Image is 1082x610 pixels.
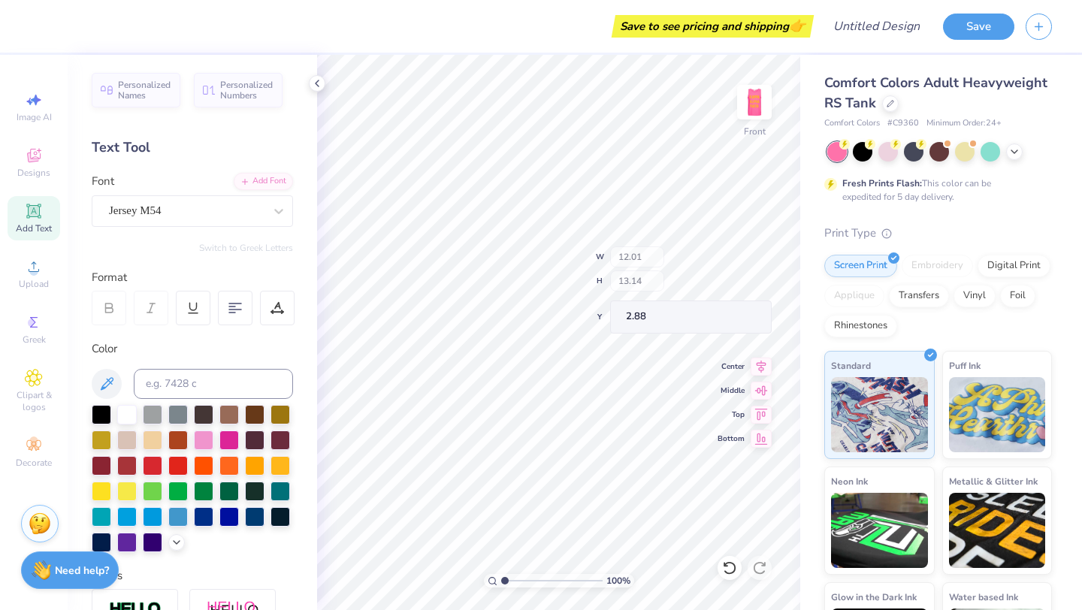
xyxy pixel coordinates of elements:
[831,473,868,489] span: Neon Ink
[718,433,745,444] span: Bottom
[949,377,1046,452] img: Puff Ink
[949,358,981,373] span: Puff Ink
[824,74,1047,112] span: Comfort Colors Adult Heavyweight RS Tank
[978,255,1050,277] div: Digital Print
[17,111,52,123] span: Image AI
[926,117,1002,130] span: Minimum Order: 24 +
[744,125,766,138] div: Front
[92,173,114,190] label: Font
[824,315,897,337] div: Rhinestones
[134,369,293,399] input: e.g. 7428 c
[842,177,1027,204] div: This color can be expedited for 5 day delivery.
[902,255,973,277] div: Embroidery
[92,137,293,158] div: Text Tool
[92,269,295,286] div: Format
[118,80,171,101] span: Personalized Names
[842,177,922,189] strong: Fresh Prints Flash:
[17,167,50,179] span: Designs
[954,285,996,307] div: Vinyl
[92,567,293,584] div: Styles
[831,589,917,605] span: Glow in the Dark Ink
[234,173,293,190] div: Add Font
[92,340,293,358] div: Color
[16,222,52,234] span: Add Text
[824,285,884,307] div: Applique
[831,358,871,373] span: Standard
[739,87,769,117] img: Front
[824,255,897,277] div: Screen Print
[824,225,1052,242] div: Print Type
[606,574,630,587] span: 100 %
[199,242,293,254] button: Switch to Greek Letters
[943,14,1014,40] button: Save
[887,117,919,130] span: # C9360
[1000,285,1035,307] div: Foil
[615,15,810,38] div: Save to see pricing and shipping
[55,563,109,578] strong: Need help?
[949,589,1018,605] span: Water based Ink
[718,385,745,396] span: Middle
[949,493,1046,568] img: Metallic & Glitter Ink
[19,278,49,290] span: Upload
[220,80,274,101] span: Personalized Numbers
[821,11,932,41] input: Untitled Design
[718,409,745,420] span: Top
[831,493,928,568] img: Neon Ink
[831,377,928,452] img: Standard
[23,334,46,346] span: Greek
[718,361,745,372] span: Center
[889,285,949,307] div: Transfers
[789,17,805,35] span: 👉
[8,389,60,413] span: Clipart & logos
[949,473,1038,489] span: Metallic & Glitter Ink
[16,457,52,469] span: Decorate
[824,117,880,130] span: Comfort Colors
